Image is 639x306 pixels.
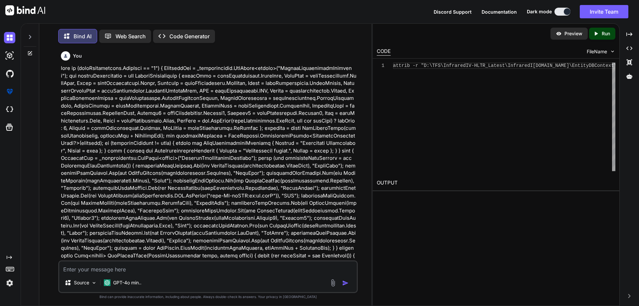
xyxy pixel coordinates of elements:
[5,5,45,15] img: Bind AI
[533,63,628,68] span: [DOMAIN_NAME]\EntityDBContext\*.*"
[4,32,15,43] img: darkChat
[91,280,97,286] img: Pick Models
[587,48,607,55] span: FileName
[58,294,358,299] p: Bind can provide inaccurate information, including about people. Always double-check its answers....
[4,104,15,115] img: cloudideIcon
[610,49,615,54] img: chevron down
[482,9,517,15] span: Documentation
[4,50,15,61] img: darkAi-studio
[482,8,517,15] button: Documentation
[73,53,82,59] h6: You
[373,175,619,191] h2: OUTPUT
[74,279,89,286] p: Source
[434,8,472,15] button: Discord Support
[4,277,15,289] img: settings
[527,8,552,15] span: Dark mode
[329,279,337,287] img: attachment
[115,32,146,40] p: Web Search
[434,9,472,15] span: Discord Support
[602,30,610,37] p: Run
[4,86,15,97] img: premium
[74,32,92,40] p: Bind AI
[377,48,391,56] div: CODE
[556,31,562,37] img: preview
[169,32,210,40] p: Code Generator
[564,30,582,37] p: Preview
[104,279,110,286] img: GPT-4o mini
[342,280,349,286] img: icon
[113,279,141,286] p: GPT-4o min..
[580,5,628,18] button: Invite Team
[4,68,15,79] img: githubDark
[393,63,533,68] span: attrib -r "D:\TFS\InfraredIV-HLTR_Latest\InfraredI
[377,63,384,69] div: 1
